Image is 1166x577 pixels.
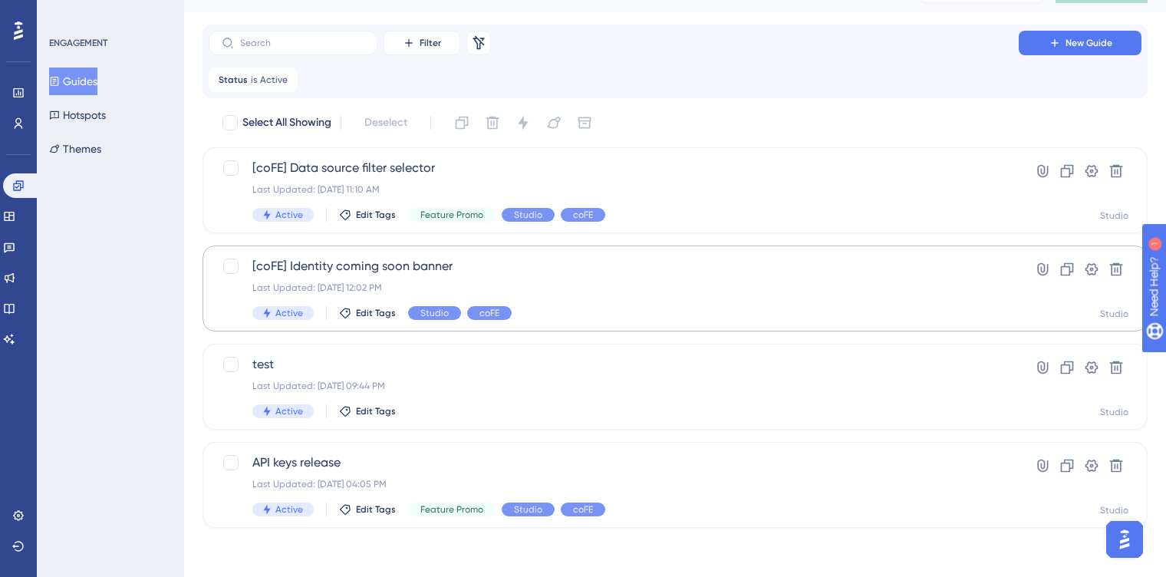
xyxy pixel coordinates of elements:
[1066,37,1112,49] span: New Guide
[339,209,396,221] button: Edit Tags
[356,209,396,221] span: Edit Tags
[219,74,248,86] span: Status
[339,405,396,417] button: Edit Tags
[49,68,97,95] button: Guides
[252,183,975,196] div: Last Updated: [DATE] 11:10 AM
[1100,504,1128,516] div: Studio
[364,114,407,132] span: Deselect
[339,503,396,516] button: Edit Tags
[107,8,111,20] div: 1
[251,74,257,86] span: is
[420,307,449,319] span: Studio
[49,37,107,49] div: ENGAGEMENT
[1100,406,1128,418] div: Studio
[242,114,331,132] span: Select All Showing
[49,135,101,163] button: Themes
[514,503,542,516] span: Studio
[1019,31,1141,55] button: New Guide
[252,355,975,374] span: test
[240,38,364,48] input: Search
[356,503,396,516] span: Edit Tags
[275,405,303,417] span: Active
[1100,209,1128,222] div: Studio
[420,209,483,221] span: Feature Promo
[252,380,975,392] div: Last Updated: [DATE] 09:44 PM
[252,282,975,294] div: Last Updated: [DATE] 12:02 PM
[356,307,396,319] span: Edit Tags
[252,478,975,490] div: Last Updated: [DATE] 04:05 PM
[420,37,441,49] span: Filter
[260,74,288,86] span: Active
[49,101,106,129] button: Hotspots
[1102,516,1148,562] iframe: UserGuiding AI Assistant Launcher
[479,307,499,319] span: coFE
[252,257,975,275] span: [coFE] Identity coming soon banner
[252,453,975,472] span: API keys release
[275,503,303,516] span: Active
[275,307,303,319] span: Active
[252,159,975,177] span: [coFE] Data source filter selector
[573,503,593,516] span: coFE
[339,307,396,319] button: Edit Tags
[36,4,96,22] span: Need Help?
[514,209,542,221] span: Studio
[420,503,483,516] span: Feature Promo
[573,209,593,221] span: coFE
[1100,308,1128,320] div: Studio
[275,209,303,221] span: Active
[356,405,396,417] span: Edit Tags
[384,31,460,55] button: Filter
[351,109,421,137] button: Deselect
